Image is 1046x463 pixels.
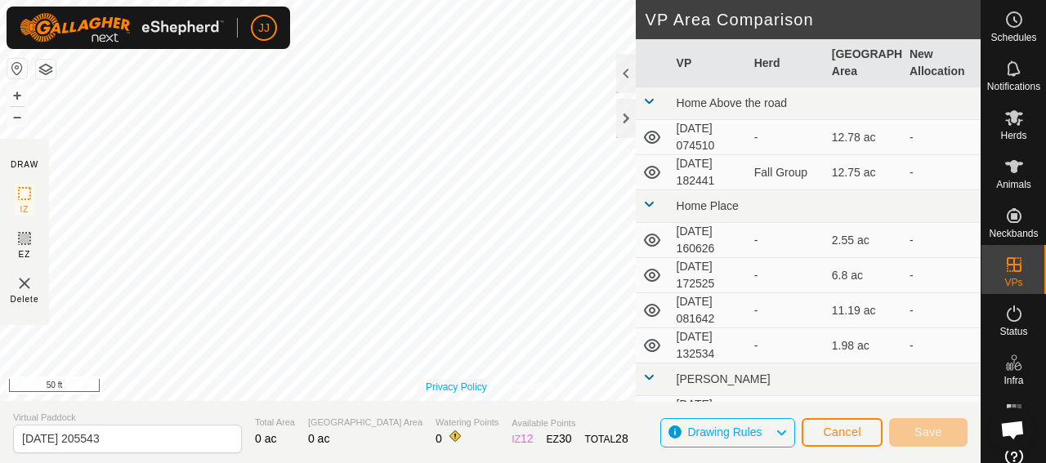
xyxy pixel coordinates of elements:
[990,407,1035,452] div: Open chat
[547,430,572,447] div: EZ
[258,20,270,37] span: JJ
[255,432,276,445] span: 0 ac
[754,129,819,146] div: -
[825,258,903,293] td: 6.8 ac
[11,293,39,305] span: Delete
[903,39,981,87] th: New Allocation
[754,267,819,284] div: -
[754,164,819,181] div: Fall Group
[903,293,981,328] td: -
[512,416,628,430] span: Available Points
[903,120,981,155] td: -
[19,248,31,260] span: EZ
[825,39,903,87] th: [GEOGRAPHIC_DATA] Area
[903,223,981,258] td: -
[11,158,38,171] div: DRAW
[7,59,27,78] button: Reset Map
[754,302,819,319] div: -
[426,380,487,394] a: Privacy Policy
[825,293,903,328] td: 11.19 ac
[987,82,1040,91] span: Notifications
[20,203,29,216] span: IZ
[996,180,1031,189] span: Animals
[7,107,27,127] button: –
[670,39,748,87] th: VP
[20,13,224,42] img: Gallagher Logo
[914,425,942,439] span: Save
[748,39,825,87] th: Herd
[670,396,748,431] td: [DATE] 084916
[903,396,981,431] td: -
[670,223,748,258] td: [DATE] 160626
[7,86,27,105] button: +
[825,223,903,258] td: 2.55 ac
[823,425,861,439] span: Cancel
[889,418,968,447] button: Save
[989,229,1038,238] span: Neckbands
[521,432,534,445] span: 12
[670,120,748,155] td: [DATE] 074510
[754,337,819,354] div: -
[1004,278,1022,287] span: VPs
[512,430,533,447] div: IZ
[903,155,981,190] td: -
[308,432,329,445] span: 0 ac
[999,327,1027,336] span: Status
[825,396,903,431] td: 35.39 ac
[825,120,903,155] td: 12.78 ac
[903,328,981,363] td: -
[615,432,628,445] span: 28
[802,418,883,447] button: Cancel
[754,232,819,249] div: -
[255,416,295,430] span: Total Area
[670,258,748,293] td: [DATE] 172525
[825,328,903,363] td: 1.98 ac
[15,274,34,293] img: VP
[670,155,748,190] td: [DATE] 182441
[990,33,1036,42] span: Schedules
[670,293,748,328] td: [DATE] 081642
[677,372,771,385] span: [PERSON_NAME]
[13,411,242,425] span: Virtual Paddock
[436,432,442,445] span: 0
[646,10,981,29] h2: VP Area Comparison
[436,416,498,430] span: Watering Points
[677,96,787,109] span: Home Above the road
[507,380,555,394] a: Contact Us
[559,432,572,445] span: 30
[670,328,748,363] td: [DATE] 132534
[1004,376,1023,385] span: Infra
[36,60,56,79] button: Map Layers
[308,416,422,430] span: [GEOGRAPHIC_DATA] Area
[585,430,628,447] div: TOTAL
[825,155,903,190] td: 12.75 ac
[903,258,981,293] td: -
[687,425,762,439] span: Drawing Rules
[1000,131,1026,140] span: Herds
[677,199,739,212] span: Home Place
